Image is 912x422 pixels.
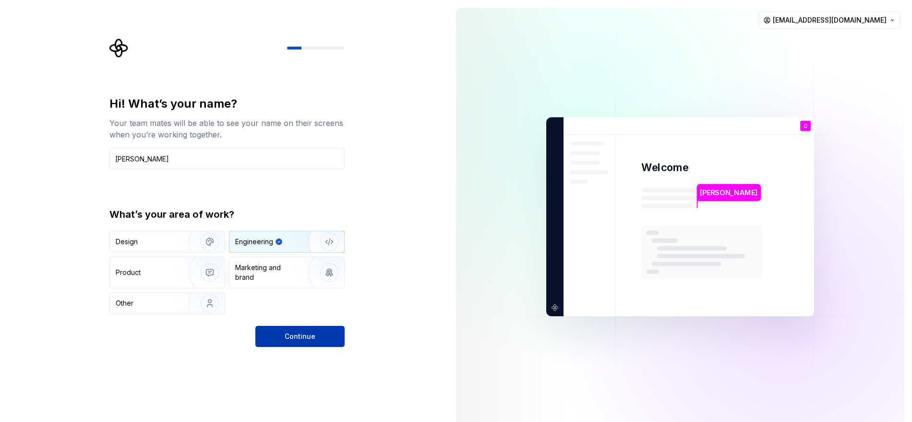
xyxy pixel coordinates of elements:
div: Hi! What’s your name? [109,96,345,112]
span: Continue [285,332,315,341]
button: Continue [255,326,345,347]
button: [EMAIL_ADDRESS][DOMAIN_NAME] [759,12,900,29]
div: Marketing and brand [235,263,300,282]
p: C [804,124,807,129]
div: Design [116,237,138,247]
p: [PERSON_NAME] [700,187,757,198]
input: Han Solo [109,148,345,169]
div: Engineering [235,237,273,247]
p: Welcome [641,161,688,174]
div: What’s your area of work? [109,208,345,221]
span: [EMAIL_ADDRESS][DOMAIN_NAME] [773,15,887,25]
div: Other [116,298,133,308]
svg: Supernova Logo [109,38,129,58]
div: Your team mates will be able to see your name on their screens when you’re working together. [109,117,345,140]
div: Product [116,268,141,277]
